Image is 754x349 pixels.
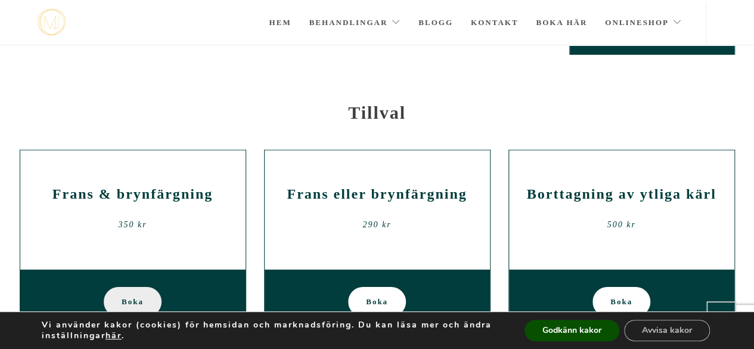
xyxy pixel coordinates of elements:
[38,9,66,36] img: mjstudio
[29,186,237,202] h2: Frans & brynfärgning
[624,320,710,341] button: Avvisa kakor
[518,186,725,202] h2: Borttagning av ytliga kärl
[29,216,237,234] div: 350 kr
[104,287,162,317] a: Boka
[274,216,481,234] div: 290 kr
[42,320,499,341] p: Vi använder kakor (cookies) för hemsidan och marknadsföring. Du kan läsa mer och ändra inställnin...
[536,2,587,44] a: Boka här
[471,2,519,44] a: Kontakt
[106,331,122,341] button: här
[269,2,291,44] a: Hem
[38,9,66,36] a: mjstudio mjstudio mjstudio
[348,103,406,122] strong: Tillval
[366,287,388,317] span: Boka
[418,2,453,44] a: Blogg
[122,287,144,317] span: Boka
[348,287,406,317] a: Boka
[518,216,725,234] div: 500 kr
[274,186,481,202] h2: Frans eller brynfärgning
[592,287,650,317] a: Boka
[309,2,401,44] a: Behandlingar
[525,320,619,341] button: Godkänn kakor
[610,287,632,317] span: Boka
[605,2,682,44] a: Onlineshop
